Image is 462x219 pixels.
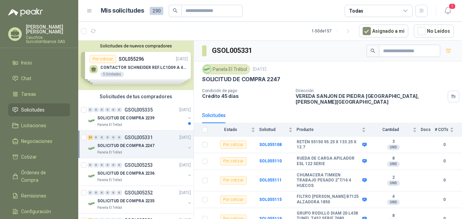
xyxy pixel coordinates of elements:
[8,135,70,148] a: Negociaciones
[370,213,417,219] b: 8
[99,135,104,140] div: 0
[435,177,454,184] b: 0
[297,156,361,166] b: RUEDA DE CARGA APILADOR ESL 122 SERIE
[414,25,454,38] button: No Leídos
[312,26,353,36] div: 1 - 50 de 157
[88,135,93,140] div: 21
[117,135,122,140] div: 0
[259,159,282,163] a: SOL055110
[202,93,290,99] p: Crédito 45 días
[105,135,110,140] div: 0
[88,172,96,180] img: Company Logo
[8,72,70,85] a: Chat
[202,88,290,93] p: Condición de pago
[220,176,247,185] div: Por cotizar
[220,157,247,165] div: Por cotizar
[21,122,46,129] span: Licitaciones
[435,196,454,203] b: 0
[220,195,247,204] div: Por cotizar
[297,127,360,132] span: Producto
[88,144,96,152] img: Company Logo
[21,137,52,145] span: Negociaciones
[125,135,153,140] p: GSOL005331
[88,163,93,167] div: 0
[349,7,363,15] div: Todas
[26,35,70,44] p: Cauchos Surcolombianos SAS
[370,123,421,136] th: Cantidad
[125,107,153,112] p: GSOL005335
[259,178,282,182] a: SOL055111
[150,7,163,15] span: 290
[111,163,116,167] div: 0
[203,65,211,73] img: Company Logo
[179,162,191,169] p: [DATE]
[88,133,192,155] a: 21 0 0 0 0 0 GSOL005331[DATE] Company LogoSOLICITUD DE COMPRA 2247Panela El Trébol
[259,123,297,136] th: Solicitud
[370,156,417,161] b: 8
[259,127,287,132] span: Solicitud
[78,90,194,103] div: Solicitudes de tus compradores
[117,163,122,167] div: 0
[88,106,192,128] a: 0 0 0 0 0 0 GSOL005335[DATE] Company LogoSOLICITUD DE COMPRA 2239Panela El Trébol
[259,142,282,147] a: SOL055108
[8,56,70,69] a: Inicio
[97,177,122,183] p: Panela El Trébol
[253,66,266,73] p: [DATE]
[296,88,445,93] p: Dirección
[21,208,51,215] span: Configuración
[8,88,70,101] a: Tareas
[359,25,408,38] button: Asignado a mi
[387,200,400,205] div: UND
[97,198,154,204] p: SOLICITUD DE COMPRA 2235
[21,59,32,67] span: Inicio
[435,123,462,136] th: # COTs
[88,107,93,112] div: 0
[387,161,400,167] div: UND
[21,106,45,114] span: Solicitudes
[94,135,99,140] div: 0
[179,107,191,113] p: [DATE]
[202,64,250,74] div: Panela El Trébol
[421,123,435,136] th: Docs
[105,190,110,195] div: 0
[105,107,110,112] div: 0
[212,123,259,136] th: Estado
[370,127,411,132] span: Cantidad
[111,135,116,140] div: 0
[387,145,400,150] div: UND
[97,205,122,210] p: Panela El Trébol
[448,3,456,10] span: 1
[173,8,178,13] span: search
[88,161,192,183] a: 0 0 0 0 0 0 GSOL005253[DATE] Company LogoSOLICITUD DE COMPRA 2236Panela El Trébol
[21,192,46,200] span: Remisiones
[21,153,37,161] span: Cotizar
[94,163,99,167] div: 0
[21,75,31,82] span: Chat
[94,190,99,195] div: 0
[8,205,70,218] a: Configuración
[259,197,282,202] a: SOL055115
[297,123,370,136] th: Producto
[88,189,192,210] a: 0 0 0 0 0 0 GSOL005252[DATE] Company LogoSOLICITUD DE COMPRA 2235Panela El Trébol
[125,190,153,195] p: GSOL005252
[81,43,191,48] button: Solicitudes de nuevos compradores
[117,190,122,195] div: 0
[101,6,144,16] h1: Mis solicitudes
[78,41,194,90] div: Solicitudes de nuevos compradoresPor cotizarSOL055296[DATE] CONTACTOR SCHNEIDER REF.LC1D09 A 440V...
[97,150,122,155] p: Panela El Trébol
[8,8,43,16] img: Logo peakr
[8,119,70,132] a: Licitaciones
[370,48,375,53] span: search
[99,163,104,167] div: 0
[97,122,122,128] p: Panela El Trébol
[8,166,70,187] a: Órdenes de Compra
[97,170,154,177] p: SOLICITUD DE COMPRA 2236
[297,173,361,189] b: CHUMACERA TIMKEN TRABAJO PESADO 2"7/16 4 HUECOS
[370,194,417,200] b: 4
[212,45,253,56] h3: GSOL005331
[220,141,247,149] div: Por cotizar
[370,175,417,180] b: 2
